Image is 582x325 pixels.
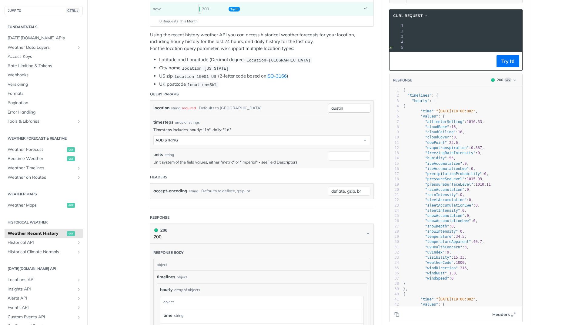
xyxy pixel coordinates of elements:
[403,255,467,260] span: : ,
[153,227,167,234] div: 200
[150,32,374,52] p: Using the recent history weather API you can access historical weather forecasts for your locatio...
[390,114,399,119] div: 6
[390,145,399,151] div: 12
[5,154,83,163] a: Realtime Weatherget
[150,215,169,220] div: Response
[390,130,399,135] div: 9
[5,145,83,154] a: Weather Forecastget
[403,198,473,202] span: : ,
[8,109,81,115] span: Error Handling
[390,250,399,255] div: 32
[175,120,200,125] div: array of strings
[453,255,464,260] span: 15.33
[154,259,369,270] div: object
[421,114,438,118] span: "values"
[390,187,399,192] div: 20
[67,203,75,208] span: get
[5,247,83,257] a: Historical Climate NormalsShow subpages for Historical Climate Normals
[165,152,174,158] div: string
[267,160,297,164] a: Field Descriptors
[5,80,83,89] a: Versioning
[403,99,436,103] span: : [
[403,88,405,92] span: {
[8,314,75,320] span: Custom Events API
[187,82,217,87] span: location=SW1
[5,6,83,15] button: JUMP TOCTRL-/
[390,151,399,156] div: 13
[393,13,423,18] span: cURL Request
[153,151,163,158] label: units
[5,24,83,30] h2: Fundamentals
[484,172,486,176] span: 0
[425,260,453,265] span: "weatherCode"
[76,45,81,50] button: Show subpages for Weather Data Layers
[412,99,430,103] span: "hourly"
[67,156,75,161] span: get
[425,161,462,166] span: "iceAccumulation"
[449,271,456,275] span: 1.8
[393,57,401,66] button: Copy to clipboard
[390,124,399,130] div: 8
[458,130,462,134] span: 16
[393,77,413,83] button: RESPONSE
[76,250,81,254] button: Show subpages for Historical Climate Normals
[153,159,325,165] p: Unit system of the field values, either "metric" or "imperial" - see
[475,203,477,207] span: 0
[390,182,399,187] div: 19
[425,266,458,270] span: "windDirection"
[491,78,495,82] span: 200
[159,18,198,24] span: 0 Requests This Month
[198,4,224,14] div: 200
[390,287,399,292] div: 39
[182,66,229,71] span: location=[US_STATE]
[403,177,484,181] span: : ,
[153,227,370,240] button: 200 200200
[266,73,287,79] a: ISO-3166
[407,93,431,98] span: "timelines"
[5,108,83,117] a: Error Handling
[425,172,482,176] span: "precipitationProbability"
[425,276,449,280] span: "windSpeed"
[436,297,475,301] span: "[DATE]T19:00:00Z"
[449,141,458,145] span: 23.6
[403,203,480,207] span: : ,
[5,201,83,210] a: Weather Mapsget
[497,77,503,83] div: 200
[174,311,183,320] div: string
[390,271,399,276] div: 36
[403,187,471,192] span: : ,
[229,7,240,12] span: Try It!
[469,198,471,202] span: 0
[489,310,519,319] button: Headers
[390,208,399,213] div: 24
[390,171,399,177] div: 17
[425,208,460,213] span: "sleetIntensity"
[425,141,447,145] span: "dewPoint"
[403,240,484,244] span: : ,
[160,296,362,308] div: object
[8,147,65,153] span: Weather Forecast
[390,192,399,197] div: 21
[390,239,399,244] div: 30
[390,104,399,109] div: 4
[425,146,469,150] span: "evapotranspiration"
[460,193,462,197] span: 0
[473,240,482,244] span: 40.7
[163,311,172,320] label: time
[150,91,179,97] div: Query Params
[456,260,464,265] span: 1000
[5,34,83,43] a: [DATE][DOMAIN_NAME] APIs
[425,219,471,223] span: "snowAccumulationLwe"
[403,182,493,187] span: : ,
[390,234,399,239] div: 29
[390,203,399,208] div: 23
[201,187,250,195] div: Defaults to deflate, gzip, br
[403,266,469,270] span: : ,
[8,249,75,255] span: Historical Climate Normals
[425,229,458,234] span: "snowIntensity"
[5,238,83,247] a: Historical APIShow subpages for Historical API
[436,109,475,113] span: "[DATE]T18:00:00Z"
[394,23,404,28] div: 1
[76,296,81,301] button: Show subpages for Alerts API
[157,274,175,280] span: timelines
